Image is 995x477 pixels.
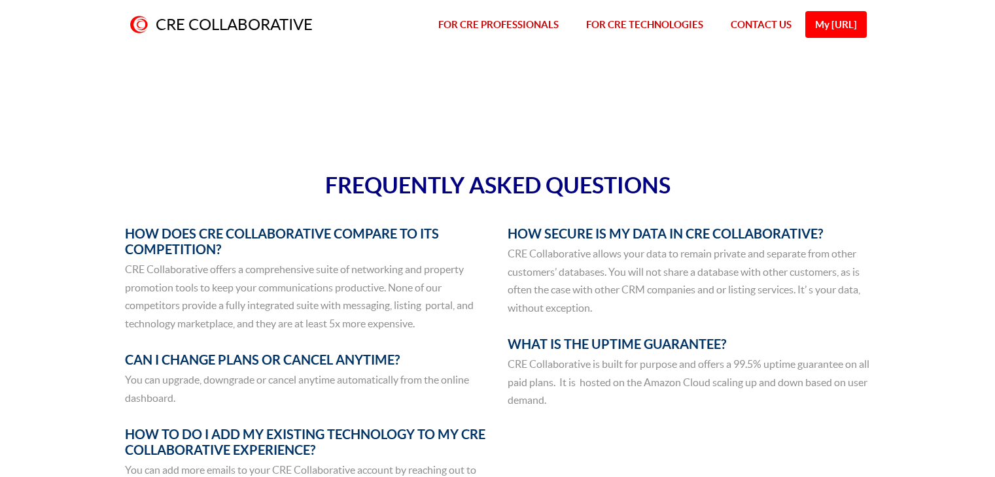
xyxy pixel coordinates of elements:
[866,384,868,404] div: Protected by Grammarly
[508,245,871,317] p: CRE Collaborative allows your data to remain private and separate from other customers’ databases...
[508,355,871,410] p: CRE Collaborative is built for purpose and offers a 99.5% uptime guarantee on all paid plans. It ...
[508,337,726,352] span: WHAT IS THE UPTIME GUARANTEE?
[125,226,439,257] span: HOW DOES CRE COLLABORATIVE COMPARE TO ITS COMPETITION?
[125,352,400,367] span: CAN I CHANGE PLANS OR CANCEL ANYTIME?
[125,427,485,457] span: HOW TO DO I ADD MY EXISTING TECHNOLOGY TO MY CRE COLLABORATIVE EXPERIENCE?
[508,226,823,241] span: HOW SECURE IS MY DATA IN CRE COLLABORATIVE?
[125,261,488,333] p: CRE Collaborative offers a comprehensive suite of networking and property promotion tools to keep...
[805,11,867,38] a: My [URL]
[125,371,488,407] p: You can upgrade, downgrade or cancel anytime automatically from the online dashboard.
[325,173,671,198] span: FREQUENTLY ASKED QUESTIONS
